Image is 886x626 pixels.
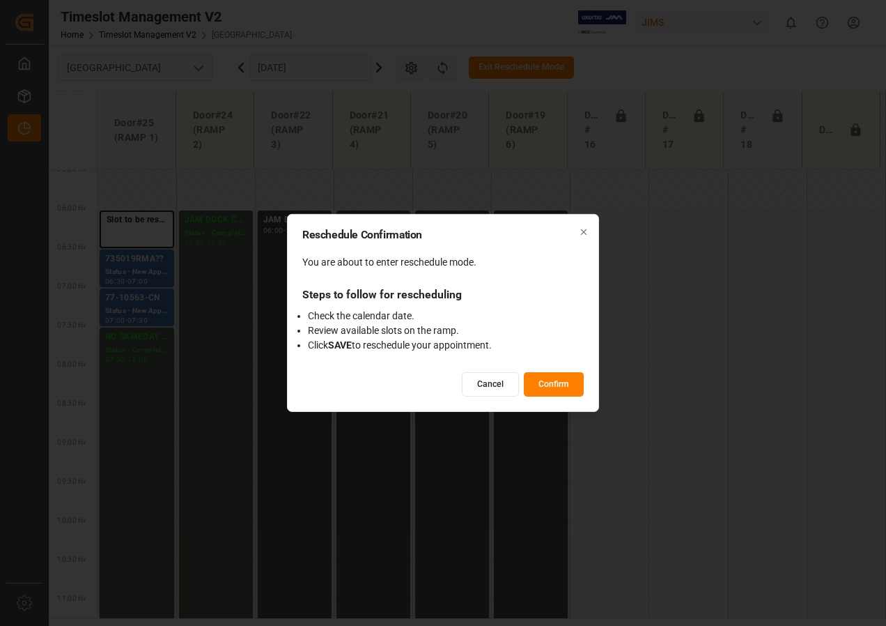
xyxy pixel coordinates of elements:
button: Cancel [462,372,519,397]
li: Review available slots on the ramp. [308,323,584,338]
div: Steps to follow for rescheduling [302,287,584,304]
div: You are about to enter reschedule mode. [302,255,584,270]
h2: Reschedule Confirmation [302,229,584,241]
button: Confirm [524,372,584,397]
li: Check the calendar date. [308,309,584,323]
li: Click to reschedule your appointment. [308,338,584,353]
strong: SAVE [328,339,352,351]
